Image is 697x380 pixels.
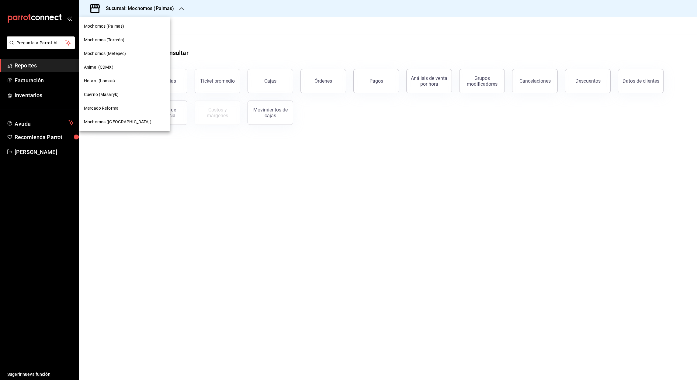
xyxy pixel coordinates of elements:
span: Animal (CDMX) [84,64,113,70]
div: Hotaru (Lomas) [79,74,170,88]
div: Mochomos (Metepec) [79,47,170,60]
div: Mercado Reforma [79,101,170,115]
div: Mochomos (Torreón) [79,33,170,47]
span: Mochomos ([GEOGRAPHIC_DATA]) [84,119,151,125]
span: Mercado Reforma [84,105,119,111]
div: Cuerno (Masaryk) [79,88,170,101]
span: Mochomos (Metepec) [84,50,126,57]
span: Mochomos (Torreón) [84,37,124,43]
div: Animal (CDMX) [79,60,170,74]
div: Mochomos (Palmas) [79,19,170,33]
span: Cuerno (Masaryk) [84,91,119,98]
span: Mochomos (Palmas) [84,23,124,29]
span: Hotaru (Lomas) [84,78,115,84]
div: Mochomos ([GEOGRAPHIC_DATA]) [79,115,170,129]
